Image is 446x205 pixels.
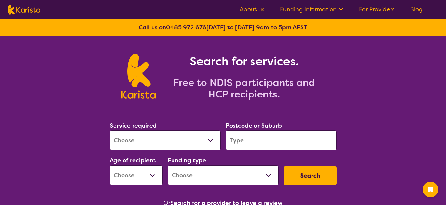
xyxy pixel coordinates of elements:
[139,24,307,31] b: Call us on [DATE] to [DATE] 9am to 5pm AEST
[240,5,264,13] a: About us
[164,54,325,69] h1: Search for services.
[359,5,395,13] a: For Providers
[226,122,282,129] label: Postcode or Suburb
[284,166,337,185] button: Search
[110,122,157,129] label: Service required
[166,24,206,31] a: 0485 972 676
[280,5,343,13] a: Funding Information
[168,157,206,164] label: Funding type
[121,54,156,99] img: Karista logo
[110,157,156,164] label: Age of recipient
[226,130,337,150] input: Type
[8,5,40,15] img: Karista logo
[410,5,423,13] a: Blog
[164,77,325,100] h2: Free to NDIS participants and HCP recipients.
